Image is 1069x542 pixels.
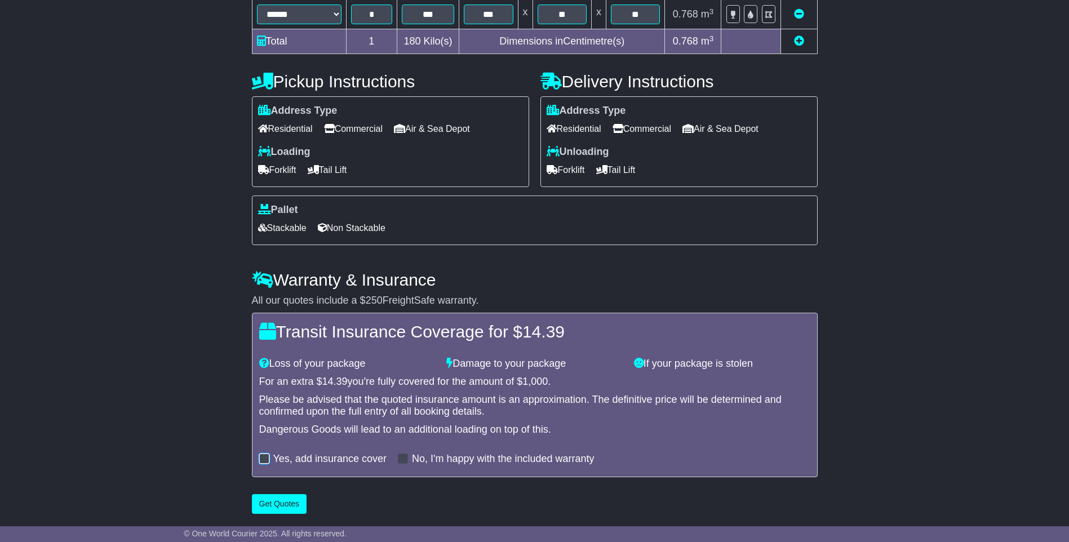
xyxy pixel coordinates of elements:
div: Please be advised that the quoted insurance amount is an approximation. The definitive price will... [259,394,810,418]
div: Loss of your package [254,358,441,370]
span: m [701,35,714,47]
label: No, I'm happy with the included warranty [412,453,595,465]
span: 0.768 [673,35,698,47]
label: Unloading [547,146,609,158]
span: Air & Sea Depot [394,120,470,137]
span: 14.39 [522,322,565,341]
span: Non Stackable [318,219,385,237]
h4: Transit Insurance Coverage for $ [259,322,810,341]
label: Loading [258,146,311,158]
h4: Warranty & Insurance [252,270,818,289]
span: 180 [404,35,421,47]
div: All our quotes include a $ FreightSafe warranty. [252,295,818,307]
span: 1,000 [522,376,548,387]
span: Residential [547,120,601,137]
div: Dangerous Goods will lead to an additional loading on top of this. [259,424,810,436]
span: Air & Sea Depot [682,120,758,137]
a: Remove this item [794,8,804,20]
div: Damage to your package [441,358,628,370]
span: Commercial [324,120,383,137]
span: Tail Lift [308,161,347,179]
sup: 3 [709,34,714,43]
span: m [701,8,714,20]
span: Residential [258,120,313,137]
span: Tail Lift [596,161,636,179]
h4: Pickup Instructions [252,72,529,91]
label: Address Type [547,105,626,117]
label: Pallet [258,204,298,216]
td: 1 [346,29,397,54]
span: Forklift [258,161,296,179]
div: If your package is stolen [628,358,816,370]
h4: Delivery Instructions [540,72,818,91]
label: Address Type [258,105,338,117]
td: Kilo(s) [397,29,459,54]
td: Dimensions in Centimetre(s) [459,29,665,54]
span: © One World Courier 2025. All rights reserved. [184,529,347,538]
span: Forklift [547,161,585,179]
span: Commercial [613,120,671,137]
a: Add new item [794,35,804,47]
button: Get Quotes [252,494,307,514]
span: Stackable [258,219,307,237]
span: 0.768 [673,8,698,20]
div: For an extra $ you're fully covered for the amount of $ . [259,376,810,388]
span: 250 [366,295,383,306]
span: 14.39 [322,376,348,387]
label: Yes, add insurance cover [273,453,387,465]
sup: 3 [709,7,714,16]
td: Total [252,29,346,54]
